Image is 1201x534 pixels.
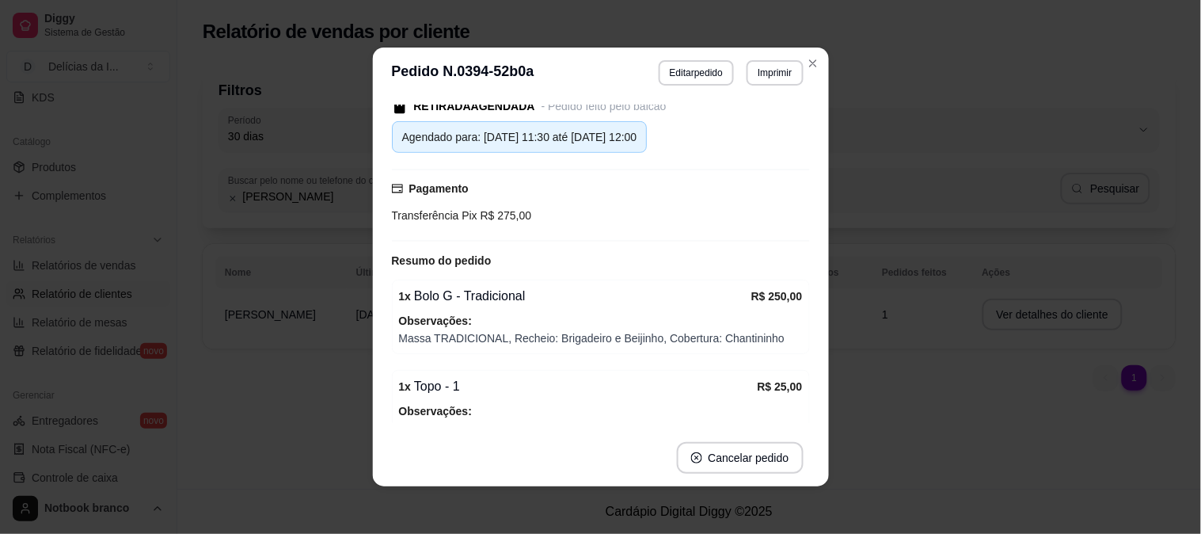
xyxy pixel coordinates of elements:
span: Massa TRADICIONAL, Recheio: Brigadeiro e Beijinho, Cobertura: Chantininho [399,330,803,347]
strong: Resumo do pedido [392,254,492,267]
button: Close [800,51,826,76]
strong: Observações: [399,315,473,327]
strong: R$ 25,00 [758,380,803,393]
span: R$ 275,00 [477,209,532,222]
div: Topo - 1 [399,377,758,396]
button: Editarpedido [659,60,734,86]
button: close-circleCancelar pedido [677,442,804,474]
span: [PERSON_NAME], 2 anos - Cavalos [399,420,803,437]
div: - Pedido feito pelo balcão [542,98,667,115]
span: Transferência Pix [392,209,477,222]
strong: 1 x [399,290,412,303]
span: close-circle [691,452,702,463]
span: credit-card [392,183,403,194]
div: Agendado para: [DATE] 11:30 até [DATE] 12:00 [402,128,637,146]
strong: Pagamento [409,182,469,195]
strong: R$ 250,00 [751,290,803,303]
button: Imprimir [747,60,803,86]
strong: Observações: [399,405,473,418]
div: RETIRADA AGENDADA [414,98,535,115]
strong: 1 x [399,380,412,393]
div: Bolo G - Tradicional [399,287,751,306]
h3: Pedido N. 0394-52b0a [392,60,534,86]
